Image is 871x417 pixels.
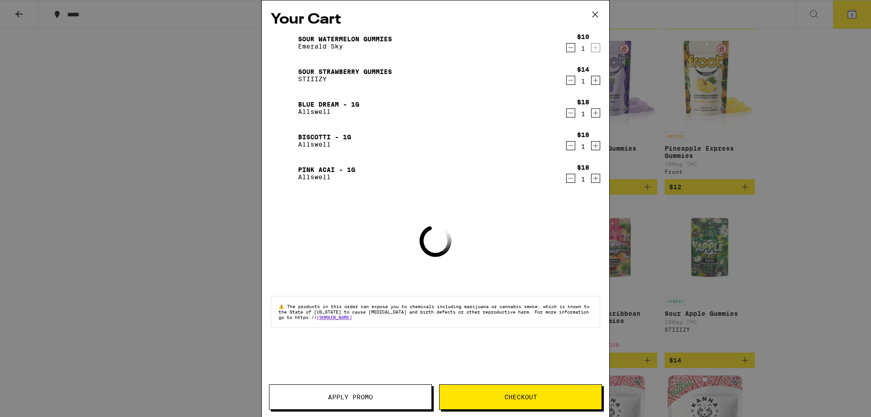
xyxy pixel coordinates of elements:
[577,164,589,171] div: $18
[271,95,296,121] img: Blue Dream - 1g
[591,141,600,150] button: Increment
[298,101,359,108] a: Blue Dream - 1g
[298,173,355,181] p: Allswell
[317,314,352,320] a: [DOMAIN_NAME]
[566,141,575,150] button: Decrement
[577,176,589,183] div: 1
[279,304,589,320] span: The products in this order can expose you to chemicals including marijuana or cannabis smoke, whi...
[271,128,296,153] img: Biscotti - 1g
[591,76,600,85] button: Increment
[298,43,392,50] p: Emerald Sky
[577,143,589,150] div: 1
[566,174,575,183] button: Decrement
[577,66,589,73] div: $14
[577,131,589,138] div: $18
[328,394,373,400] span: Apply Promo
[298,35,392,43] a: Sour Watermelon Gummies
[566,108,575,118] button: Decrement
[298,141,351,148] p: Allswell
[298,133,351,141] a: Biscotti - 1g
[577,110,589,118] div: 1
[298,68,392,75] a: Sour Strawberry Gummies
[577,33,589,40] div: $10
[271,30,296,55] img: Sour Watermelon Gummies
[577,45,589,52] div: 1
[591,108,600,118] button: Increment
[577,78,589,85] div: 1
[279,304,287,309] span: ⚠️
[271,10,600,30] h2: Your Cart
[298,108,359,115] p: Allswell
[5,6,65,14] span: Hi. Need any help?
[269,384,432,410] button: Apply Promo
[271,63,296,88] img: Sour Strawberry Gummies
[566,76,575,85] button: Decrement
[591,43,600,52] button: Increment
[577,98,589,106] div: $18
[271,161,296,186] img: Pink Acai - 1g
[504,394,537,400] span: Checkout
[566,43,575,52] button: Decrement
[439,384,602,410] button: Checkout
[591,174,600,183] button: Increment
[298,75,392,83] p: STIIIZY
[298,166,355,173] a: Pink Acai - 1g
